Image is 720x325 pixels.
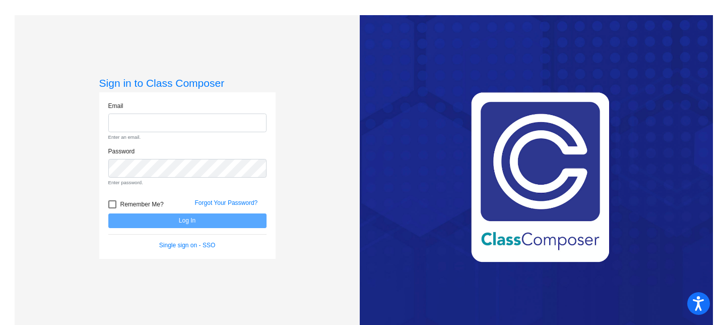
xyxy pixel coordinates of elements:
[108,101,123,111] label: Email
[120,198,164,210] span: Remember Me?
[195,199,258,206] a: Forgot Your Password?
[108,147,135,156] label: Password
[99,77,276,89] h3: Sign in to Class Composer
[108,213,267,228] button: Log In
[159,242,215,249] a: Single sign on - SSO
[108,134,267,141] small: Enter an email.
[108,179,267,186] small: Enter password.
